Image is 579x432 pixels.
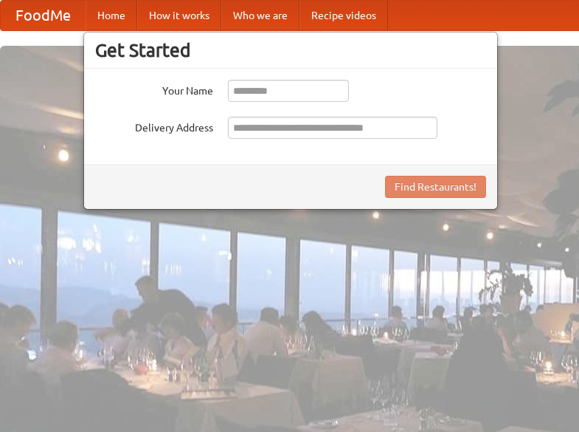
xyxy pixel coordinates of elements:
[95,80,213,98] label: Your Name
[95,39,486,61] h3: Get Started
[1,1,86,30] a: FoodMe
[221,1,299,30] a: Who we are
[95,117,213,135] label: Delivery Address
[137,1,221,30] a: How it works
[86,1,137,30] a: Home
[299,1,388,30] a: Recipe videos
[385,176,486,198] button: Find Restaurants!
